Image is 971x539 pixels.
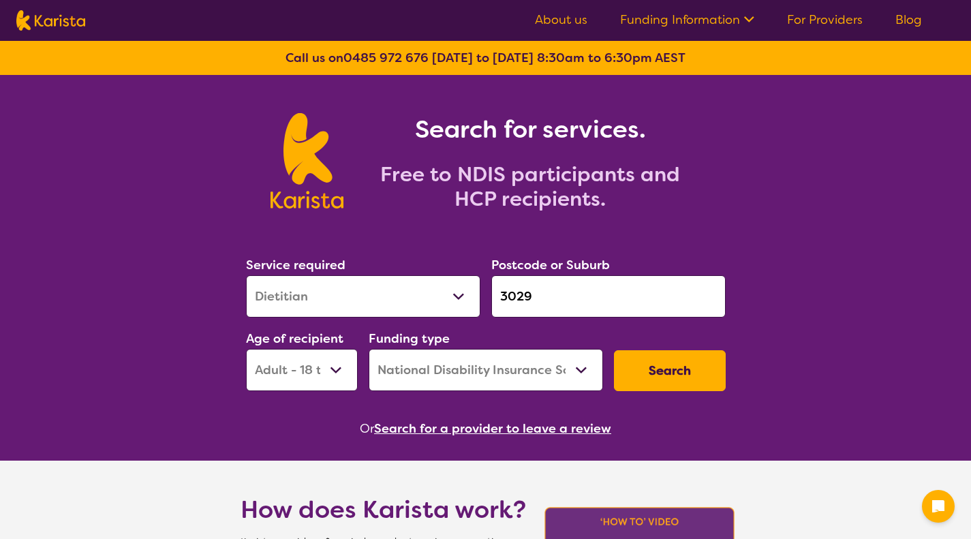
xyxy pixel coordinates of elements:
[895,12,922,28] a: Blog
[491,257,610,273] label: Postcode or Suburb
[614,350,726,391] button: Search
[535,12,587,28] a: About us
[360,418,374,439] span: Or
[16,10,85,31] img: Karista logo
[286,50,685,66] b: Call us on [DATE] to [DATE] 8:30am to 6:30pm AEST
[271,113,343,209] img: Karista logo
[620,12,754,28] a: Funding Information
[491,275,726,318] input: Type
[787,12,863,28] a: For Providers
[241,493,527,526] h1: How does Karista work?
[374,418,611,439] button: Search for a provider to leave a review
[360,113,700,146] h1: Search for services.
[246,257,345,273] label: Service required
[360,162,700,211] h2: Free to NDIS participants and HCP recipients.
[369,330,450,347] label: Funding type
[246,330,343,347] label: Age of recipient
[343,50,429,66] a: 0485 972 676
